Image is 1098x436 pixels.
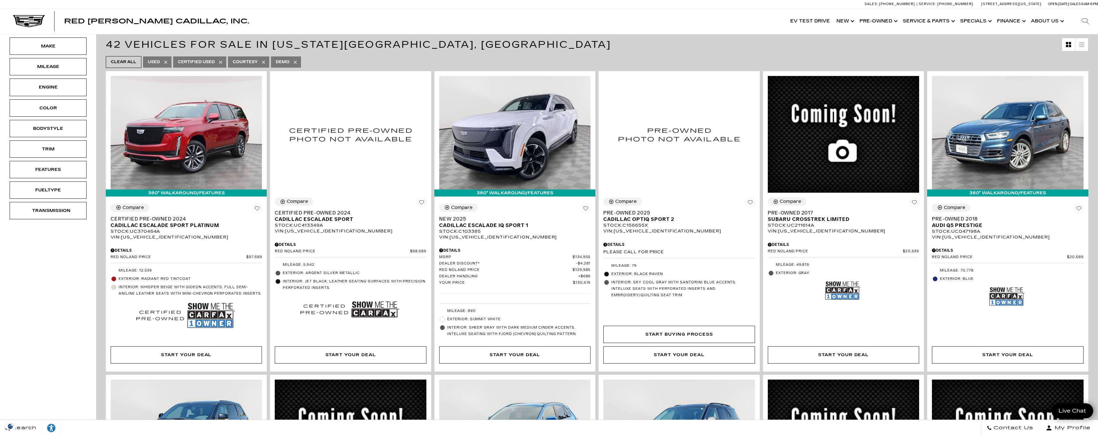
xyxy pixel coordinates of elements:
[992,423,1033,432] span: Contact Us
[932,346,1083,364] div: Start Your Deal
[283,278,426,291] span: Interior: Jet Black, Leather seating surfaces with precision perforated inserts
[439,255,573,260] span: MSRP
[32,146,64,153] div: Trim
[275,249,410,254] span: Red Noland Price
[603,210,755,222] a: Pre-Owned 2025Cadillac OPTIQ Sport 2
[768,222,919,228] div: Stock : UC211614A
[768,228,919,234] div: VIN: [US_VEHICLE_IDENTIFICATION_NUMBER]
[439,307,591,315] li: Mileage: 890
[768,76,919,193] img: 2017 Subaru Crosstrek Limited
[603,250,664,254] span: Please call for price
[768,249,919,254] a: Red Noland Price $20,639
[865,2,917,6] a: Sales: [PHONE_NUMBER]
[856,8,900,34] a: Pre-Owned
[940,276,1083,282] span: Exterior: Blue
[932,229,1083,234] div: Stock : UC047198A
[111,266,262,275] li: Mileage: 12,539
[32,105,64,112] div: Color
[417,197,426,210] button: Save Vehicle
[32,63,64,70] div: Mileage
[300,298,348,321] img: Cadillac Certified Used Vehicle
[903,249,919,254] span: $20,639
[13,15,45,27] a: Cadillac Dark Logo with Cadillac White Text
[768,216,914,222] span: Subaru Crosstrek Limited
[451,205,473,211] div: Compare
[111,346,262,364] div: Start Your Deal
[1055,407,1089,415] span: Live Chat
[611,271,755,277] span: Exterior: Black Raven
[439,234,591,240] div: VIN: [US_VEHICLE_IDENTIFICATION_NUMBER]
[119,284,262,297] span: Interior: Whisper Beige with Gideon accents, Full semi-aniline leather seats with mini-chevron pe...
[439,281,573,285] span: Your Price
[1028,8,1066,34] a: About Us
[603,210,750,216] span: Pre-Owned 2025
[1048,2,1069,6] span: Open [DATE]
[932,255,1083,260] a: Red Noland Price $20,689
[106,39,611,50] span: 42 Vehicles for Sale in [US_STATE][GEOGRAPHIC_DATA], [GEOGRAPHIC_DATA]
[111,216,257,222] span: Certified Pre-Owned 2024
[768,210,919,222] a: Pre-Owned 2017Subaru Crosstrek Limited
[10,99,87,117] div: ColorColor
[932,266,1083,275] li: Mileage: 70,778
[603,262,755,270] li: Mileage: 79
[111,222,257,229] span: Cadillac Escalade Sport Platinum
[439,247,591,253] div: Pricing Details - New 2025 Cadillac ESCALADE IQ Sport 1
[439,255,591,260] a: MSRP $134,955
[982,420,1038,436] a: Contact Us
[900,8,957,34] a: Service & Parts
[994,8,1028,34] a: Finance
[275,346,426,364] div: Start Your Deal
[111,229,262,234] div: Stock : UC370464A
[439,274,578,279] span: Dealer Handling
[490,351,540,358] div: Start Your Deal
[573,281,591,285] span: $130,674
[275,76,426,193] img: 2024 Cadillac Escalade Sport
[276,58,289,66] span: Demo
[246,255,262,260] span: $97,689
[275,261,426,269] li: Mileage: 5,642
[106,189,267,197] div: 360° WalkAround/Features
[111,58,136,66] span: Clear All
[439,261,576,266] span: Dealer Discount*
[119,276,262,282] span: Exterior: Radiant Red Tintcoat
[252,204,262,216] button: Save Vehicle
[603,222,755,228] div: Stock : C156655X
[833,8,856,34] a: New
[447,324,591,337] span: Interior: Sheer Gray with Dark Medium Cinder accents, Inteluxe seating with Fjord (chevron) quilt...
[776,270,919,276] span: Exterior: Gray
[42,423,61,433] div: Explore your accessibility options
[439,274,591,279] a: Dealer Handling $689
[32,84,64,91] div: Engine
[768,346,919,364] div: Start Your Deal
[745,197,755,210] button: Save Vehicle
[865,2,878,6] span: Sales:
[645,331,713,338] div: Start Buying Process
[439,229,591,234] div: Stock : C103385
[233,58,258,66] span: Courtesy
[187,299,235,331] img: Show Me the CARFAX 1-Owner Badge
[161,351,212,358] div: Start Your Deal
[351,294,399,325] img: Show Me the CARFAX Badge
[578,274,591,279] span: $689
[982,351,1033,358] div: Start Your Deal
[603,346,755,364] div: Start Your Deal
[439,346,591,364] div: Start Your Deal
[603,76,755,193] img: 2025 Cadillac OPTIQ Sport 2
[927,189,1088,197] div: 360° WalkAround/Features
[932,234,1083,240] div: VIN: [US_VEHICLE_IDENTIFICATION_NUMBER]
[439,268,573,272] span: Red Noland Price
[10,79,87,96] div: EngineEngine
[825,279,860,302] img: Show Me the CARFAX 1-Owner Badge
[879,2,915,6] span: [PHONE_NUMBER]
[932,76,1083,189] img: 2018 Audi Q5 Prestige
[64,18,249,24] a: Red [PERSON_NAME] Cadillac, Inc.
[275,210,426,222] a: Certified Pre-Owned 2024Cadillac Escalade Sport
[1062,38,1075,51] a: Grid View
[10,161,87,178] div: FeaturesFeatures
[275,197,313,206] button: Compare Vehicle
[275,242,426,247] div: Pricing Details - Certified Pre-Owned 2024 Cadillac Escalade Sport
[439,268,591,272] a: Red Noland Price $129,985
[1074,204,1084,216] button: Save Vehicle
[111,76,262,189] img: 2024 Cadillac Escalade Sport Platinum
[439,222,586,229] span: Cadillac ESCALADE IQ Sport 1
